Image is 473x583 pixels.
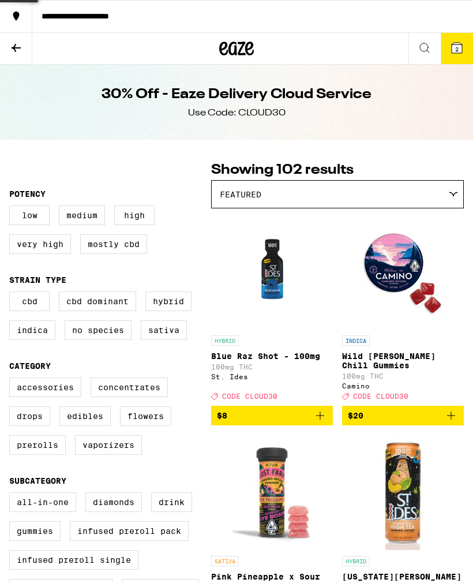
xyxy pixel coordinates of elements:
[114,205,155,225] label: High
[211,160,464,180] p: Showing 102 results
[59,291,136,311] label: CBD Dominant
[455,46,459,53] span: 2
[211,373,333,380] div: St. Ides
[211,435,333,550] img: Lost Farm - Pink Pineapple x Sour Dream Rosin Gummies - 100mg
[342,352,464,370] p: Wild [PERSON_NAME] Chill Gummies
[342,556,370,566] p: HYBRID
[9,550,138,570] label: Infused Preroll Single
[59,406,111,426] label: Edibles
[9,361,51,371] legend: Category
[9,406,50,426] label: Drops
[59,205,105,225] label: Medium
[215,214,330,330] img: St. Ides - Blue Raz Shot - 100mg
[222,393,277,400] span: CODE CLOUD30
[91,378,168,397] label: Concentrates
[342,372,464,380] p: 100mg THC
[70,521,189,541] label: Infused Preroll Pack
[145,291,192,311] label: Hybrid
[9,205,50,225] label: Low
[85,492,142,512] label: Diamonds
[211,335,239,346] p: HYBRID
[217,411,227,420] span: $8
[346,435,461,550] img: St. Ides - Georgia Peach High Tea
[342,214,464,406] a: Open page for Wild Berry Chill Gummies from Camino
[353,393,408,400] span: CODE CLOUD30
[9,275,66,285] legend: Strain Type
[342,406,464,425] button: Add to bag
[211,556,239,566] p: SATIVA
[9,189,46,199] legend: Potency
[342,382,464,390] div: Camino
[141,320,187,340] label: Sativa
[188,107,286,119] div: Use Code: CLOUD30
[75,435,142,455] label: Vaporizers
[211,214,333,406] a: Open page for Blue Raz Shot - 100mg from St. Ides
[65,320,132,340] label: No Species
[9,476,66,485] legend: Subcategory
[9,492,76,512] label: All-In-One
[211,352,333,361] p: Blue Raz Shot - 100mg
[9,234,71,254] label: Very High
[211,406,333,425] button: Add to bag
[211,363,333,371] p: 100mg THC
[346,214,461,330] img: Camino - Wild Berry Chill Gummies
[120,406,171,426] label: Flowers
[9,521,61,541] label: Gummies
[9,378,81,397] label: Accessories
[441,33,473,64] button: 2
[348,411,363,420] span: $20
[151,492,192,512] label: Drink
[9,435,66,455] label: Prerolls
[102,85,371,104] h1: 30% Off - Eaze Delivery Cloud Service
[9,291,50,311] label: CBD
[80,234,147,254] label: Mostly CBD
[220,190,261,199] span: Featured
[342,335,370,346] p: INDICA
[9,320,55,340] label: Indica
